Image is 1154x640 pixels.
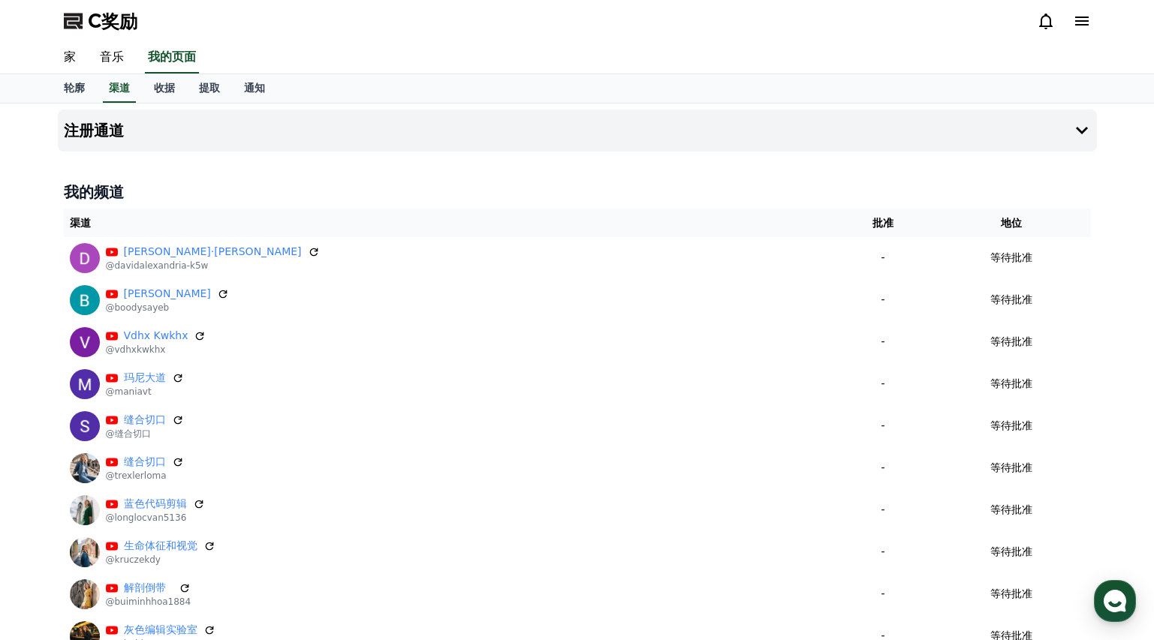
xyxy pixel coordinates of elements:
font: 轮廓 [64,82,85,94]
font: 缝合切口 [124,455,166,467]
font: 批准 [872,217,893,229]
font: 缝合切口 [124,413,166,425]
font: @buiminhhoa1884 [106,596,191,607]
font: [PERSON_NAME] [124,287,211,299]
font: 提取 [199,82,220,94]
font: @longlocvan5136 [106,512,187,523]
font: - [881,377,884,389]
font: Vdhx Kwkhx [124,329,188,341]
font: - [881,419,884,431]
font: 生命体征和视觉 [124,539,197,551]
a: 生命体征和视觉 [124,538,197,554]
img: 布迪·萨耶布 [70,285,100,315]
a: [PERSON_NAME]·[PERSON_NAME] [124,244,302,260]
font: @trexlerloma [106,470,167,481]
font: 渠道 [70,217,91,229]
button: 注册通道 [58,110,1097,152]
font: 等待批准 [990,251,1032,263]
font: 家 [64,50,76,64]
a: [PERSON_NAME] [124,286,211,302]
a: 蓝色代码剪辑 [124,496,187,512]
font: @缝合切口 [106,428,151,439]
a: 解剖倒带 [124,580,173,596]
a: 缝合切口 [124,412,166,428]
img: 玛尼大道 [70,369,100,399]
img: 解剖倒带 [70,579,100,609]
a: 渠道 [103,74,136,103]
font: 收据 [154,82,175,94]
font: 我的频道 [64,183,124,201]
font: 注册通道 [64,122,124,140]
a: 玛尼大道 [124,370,166,386]
font: @kruczekdy [106,554,161,565]
font: 渠道 [109,82,130,94]
font: 解剖倒带 [124,581,166,593]
font: @davidalexandria-k5w [106,260,209,271]
a: 音乐 [88,42,136,74]
font: @vdhxkwkhx [106,344,166,355]
font: 等待批准 [990,419,1032,431]
a: 灰色编辑实验室 [124,622,197,638]
font: 等待批准 [990,587,1032,599]
a: 通知 [232,74,277,103]
font: - [881,587,884,599]
font: - [881,251,884,263]
font: - [881,503,884,515]
font: 玛尼大道 [124,371,166,383]
font: [PERSON_NAME]·[PERSON_NAME] [124,245,302,257]
font: 地位 [1001,217,1022,229]
a: 家 [52,42,88,74]
img: 缝合切口 [70,453,100,483]
font: @boodysayeb [106,302,170,313]
font: 等待批准 [990,377,1032,389]
a: C奖励 [64,9,137,33]
font: - [881,461,884,473]
font: 音乐 [100,50,124,64]
img: 蓝色代码剪辑 [70,495,100,525]
a: 提取 [187,74,232,103]
font: 等待批准 [990,293,1032,305]
a: 收据 [142,74,187,103]
font: C奖励 [88,11,137,32]
img: 大卫·亚历山大 [70,243,100,273]
img: 生命体征和视觉 [70,537,100,567]
font: - [881,545,884,557]
font: 通知 [244,82,265,94]
font: - [881,293,884,305]
a: 缝合切口 [124,454,166,470]
font: 等待批准 [990,461,1032,473]
font: 等待批准 [990,503,1032,515]
font: 蓝色代码剪辑 [124,497,187,509]
font: - [881,335,884,347]
img: 缝合切口 [70,411,100,441]
a: Vdhx Kwkhx [124,328,188,344]
font: 等待批准 [990,545,1032,557]
font: 灰色编辑实验室 [124,623,197,635]
a: 我的页面 [145,42,199,74]
font: 等待批准 [990,335,1032,347]
img: Vdhx Kwkhx [70,327,100,357]
font: @maniavt [106,386,152,397]
a: 轮廓 [52,74,97,103]
font: 我的页面 [148,50,196,64]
